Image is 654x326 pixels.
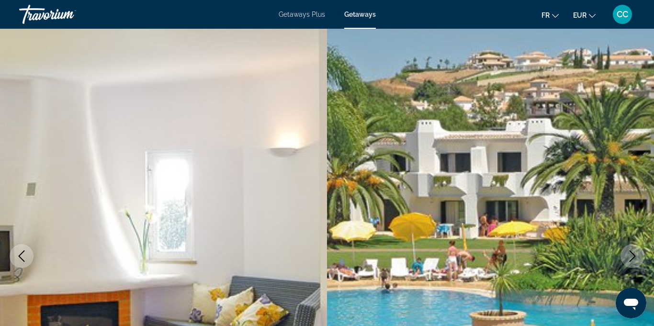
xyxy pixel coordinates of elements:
[344,11,376,18] a: Getaways
[10,244,34,268] button: Previous image
[616,288,646,318] iframe: Bouton de lancement de la fenêtre de messagerie
[573,11,586,19] span: EUR
[541,11,550,19] span: fr
[573,8,596,22] button: Change currency
[19,2,115,27] a: Travorium
[620,244,644,268] button: Next image
[279,11,325,18] a: Getaways Plus
[541,8,559,22] button: Change language
[617,10,628,19] span: CC
[610,4,635,24] button: User Menu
